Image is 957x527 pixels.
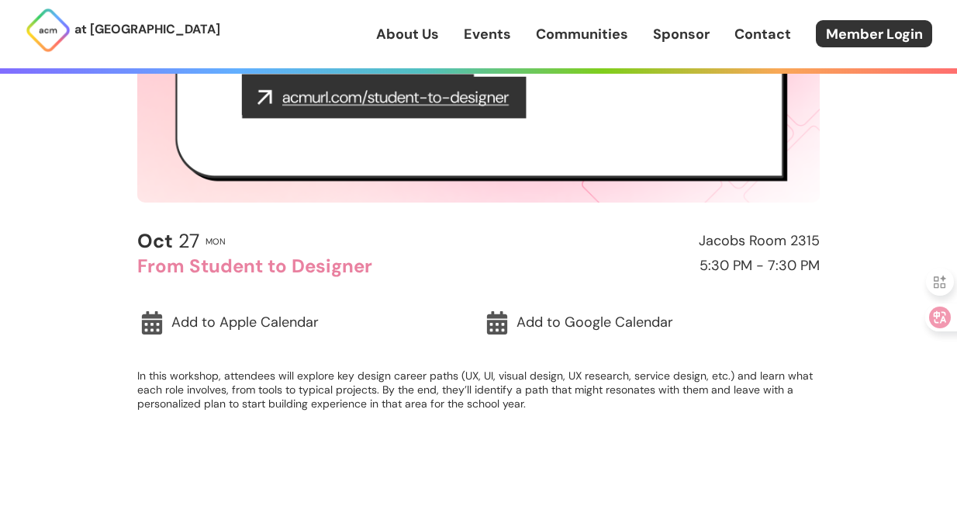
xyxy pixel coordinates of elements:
[74,19,220,40] p: at [GEOGRAPHIC_DATA]
[25,7,220,54] a: at [GEOGRAPHIC_DATA]
[137,231,199,252] h2: 27
[137,305,475,341] a: Add to Apple Calendar
[536,24,628,44] a: Communities
[206,237,226,246] h2: Mon
[653,24,710,44] a: Sponsor
[734,24,791,44] a: Contact
[137,369,820,411] p: In this workshop, attendees will explore key design career paths (UX, UI, visual design, UX resea...
[25,7,71,54] img: ACM Logo
[816,20,932,47] a: Member Login
[485,234,820,249] h2: Jacobs Room 2315
[485,258,820,274] h2: 5:30 PM - 7:30 PM
[137,228,173,254] b: Oct
[137,256,472,276] h2: From Student to Designer
[376,24,439,44] a: About Us
[482,305,820,341] a: Add to Google Calendar
[464,24,511,44] a: Events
